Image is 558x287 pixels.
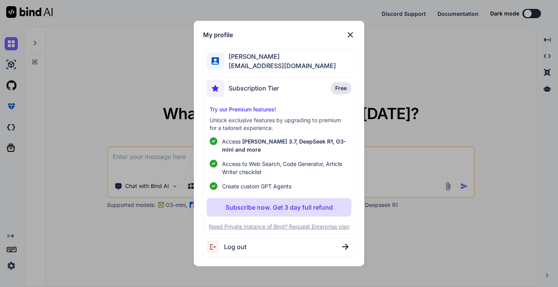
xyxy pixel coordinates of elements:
span: Free [335,84,347,92]
img: checklist [210,137,217,145]
span: Subscription Tier [229,84,279,93]
p: Unlock exclusive features by upgrading to premium for a tailored experience. [210,116,348,132]
img: profile [212,57,219,65]
img: subscription [207,80,224,97]
span: [PERSON_NAME] [224,52,336,61]
button: Subscribe now. Get 3 day full refund [207,198,351,217]
p: Access [222,137,348,154]
p: Try our Premium features! [210,106,348,113]
span: Access to Web Search, Code Generator, Article Writer checklist [222,160,348,176]
img: close [346,30,355,39]
img: close [342,244,348,250]
span: [EMAIL_ADDRESS][DOMAIN_NAME] [224,61,336,70]
img: checklist [210,182,217,190]
p: Subscribe now. Get 3 day full refund [226,203,333,212]
span: Log out [224,242,246,251]
p: Need Private Instance of Bind? Request Enterprise plan [207,223,351,231]
span: [PERSON_NAME] 3.7, DeepSeek R1, O3-mini and more [222,138,346,153]
img: checklist [210,160,217,167]
h1: My profile [203,30,233,39]
img: logout [207,241,224,253]
span: Create custom GPT Agents [222,182,291,190]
